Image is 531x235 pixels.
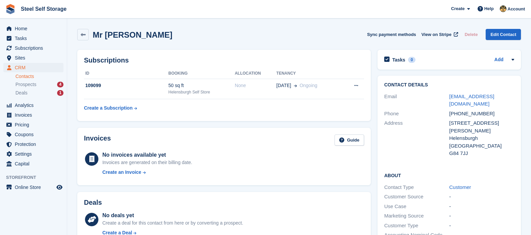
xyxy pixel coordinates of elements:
div: Create a Subscription [84,105,133,112]
a: Preview store [55,183,63,191]
img: stora-icon-8386f47178a22dfd0bd8f6a31ec36ba5ce8667c1dd55bd0f319d3a0aa187defe.svg [5,4,15,14]
div: Use Case [384,203,449,210]
span: Pricing [15,120,55,129]
a: menu [3,101,63,110]
span: Home [15,24,55,33]
a: menu [3,110,63,120]
div: Address [384,119,449,157]
div: 109099 [84,82,168,89]
th: Tenancy [276,68,342,79]
a: Prospects 4 [15,81,63,88]
a: Create a Subscription [84,102,137,114]
a: menu [3,120,63,129]
a: menu [3,130,63,139]
span: Tasks [15,34,55,43]
a: [EMAIL_ADDRESS][DOMAIN_NAME] [449,93,494,107]
th: Booking [168,68,235,79]
div: G84 7JJ [449,150,515,157]
img: James Steel [500,5,506,12]
span: Coupons [15,130,55,139]
a: menu [3,53,63,63]
span: Help [484,5,494,12]
div: Marketing Source [384,212,449,220]
h2: Tasks [392,57,405,63]
button: Sync payment methods [367,29,416,40]
div: 1 [57,90,63,96]
div: None [235,82,276,89]
a: Deals 1 [15,89,63,96]
a: Create an Invoice [102,169,192,176]
div: Create an Invoice [102,169,141,176]
a: Steel Self Storage [18,3,69,14]
span: Ongoing [300,83,317,88]
a: menu [3,63,63,72]
a: Edit Contact [486,29,521,40]
span: Storefront [6,174,67,181]
a: menu [3,24,63,33]
span: Protection [15,140,55,149]
a: menu [3,149,63,159]
a: menu [3,140,63,149]
div: No invoices available yet [102,151,192,159]
h2: Invoices [84,134,111,146]
a: menu [3,43,63,53]
div: - [449,222,515,230]
div: 50 sq ft [168,82,235,89]
div: Contact Type [384,184,449,191]
span: Account [507,6,525,12]
span: View on Stripe [422,31,451,38]
h2: Mr [PERSON_NAME] [93,30,172,39]
div: Phone [384,110,449,118]
div: [STREET_ADDRESS][PERSON_NAME] [449,119,515,134]
div: 0 [408,57,416,63]
span: Online Store [15,183,55,192]
span: Deals [15,90,28,96]
div: - [449,203,515,210]
h2: Deals [84,199,102,206]
span: Sites [15,53,55,63]
span: [DATE] [276,82,291,89]
span: CRM [15,63,55,72]
div: Customer Type [384,222,449,230]
a: Customer [449,184,471,190]
div: Email [384,93,449,108]
h2: Contact Details [384,82,514,88]
div: - [449,212,515,220]
button: Delete [462,29,480,40]
div: Customer Source [384,193,449,201]
h2: About [384,172,514,179]
th: Allocation [235,68,276,79]
span: Invoices [15,110,55,120]
span: Settings [15,149,55,159]
div: 4 [57,82,63,87]
span: Subscriptions [15,43,55,53]
a: menu [3,183,63,192]
h2: Subscriptions [84,56,364,64]
a: Contacts [15,73,63,80]
div: Helensburgh [449,134,515,142]
div: Invoices are generated on their billing date. [102,159,192,166]
a: View on Stripe [419,29,459,40]
a: Guide [335,134,364,146]
span: Analytics [15,101,55,110]
div: Helensburgh Self Store [168,89,235,95]
div: [GEOGRAPHIC_DATA] [449,142,515,150]
span: Create [451,5,464,12]
a: menu [3,159,63,168]
div: Create a deal for this contact from here or by converting a prospect. [102,220,243,227]
span: Prospects [15,81,36,88]
a: menu [3,34,63,43]
th: ID [84,68,168,79]
span: Capital [15,159,55,168]
div: No deals yet [102,211,243,220]
div: - [449,193,515,201]
div: [PHONE_NUMBER] [449,110,515,118]
a: Add [494,56,503,64]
